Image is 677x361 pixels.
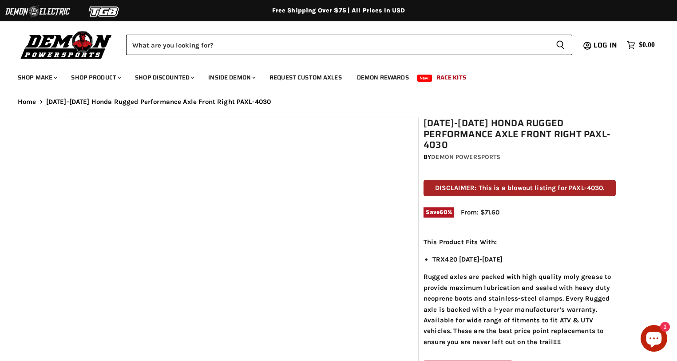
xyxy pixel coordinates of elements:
[126,35,572,55] form: Product
[46,98,271,106] span: [DATE]-[DATE] Honda Rugged Performance Axle Front Right PAXL-4030
[424,118,616,151] h1: [DATE]-[DATE] Honda Rugged Performance Axle Front Right PAXL-4030
[594,40,617,51] span: Log in
[11,68,63,87] a: Shop Make
[430,68,473,87] a: Race Kits
[350,68,416,87] a: Demon Rewards
[202,68,261,87] a: Inside Demon
[11,65,653,87] ul: Main menu
[4,3,71,20] img: Demon Electric Logo 2
[590,41,622,49] a: Log in
[126,35,549,55] input: Search
[64,68,127,87] a: Shop Product
[638,325,670,354] inbox-online-store-chat: Shopify online store chat
[639,41,655,49] span: $0.00
[128,68,200,87] a: Shop Discounted
[439,209,447,215] span: 60
[417,75,432,82] span: New!
[549,35,572,55] button: Search
[424,237,616,247] p: This Product Fits With:
[622,39,659,52] a: $0.00
[424,237,616,347] div: Rugged axles are packed with high quality moly grease to provide maximum lubrication and sealed w...
[424,180,616,196] p: DISCLAIMER: This is a blowout listing for PAXL-4030.
[18,29,115,60] img: Demon Powersports
[424,152,616,162] div: by
[263,68,348,87] a: Request Custom Axles
[431,153,500,161] a: Demon Powersports
[461,208,499,216] span: From: $71.60
[71,3,138,20] img: TGB Logo 2
[18,98,36,106] a: Home
[432,254,616,265] li: TRX420 [DATE]-[DATE]
[424,207,454,217] span: Save %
